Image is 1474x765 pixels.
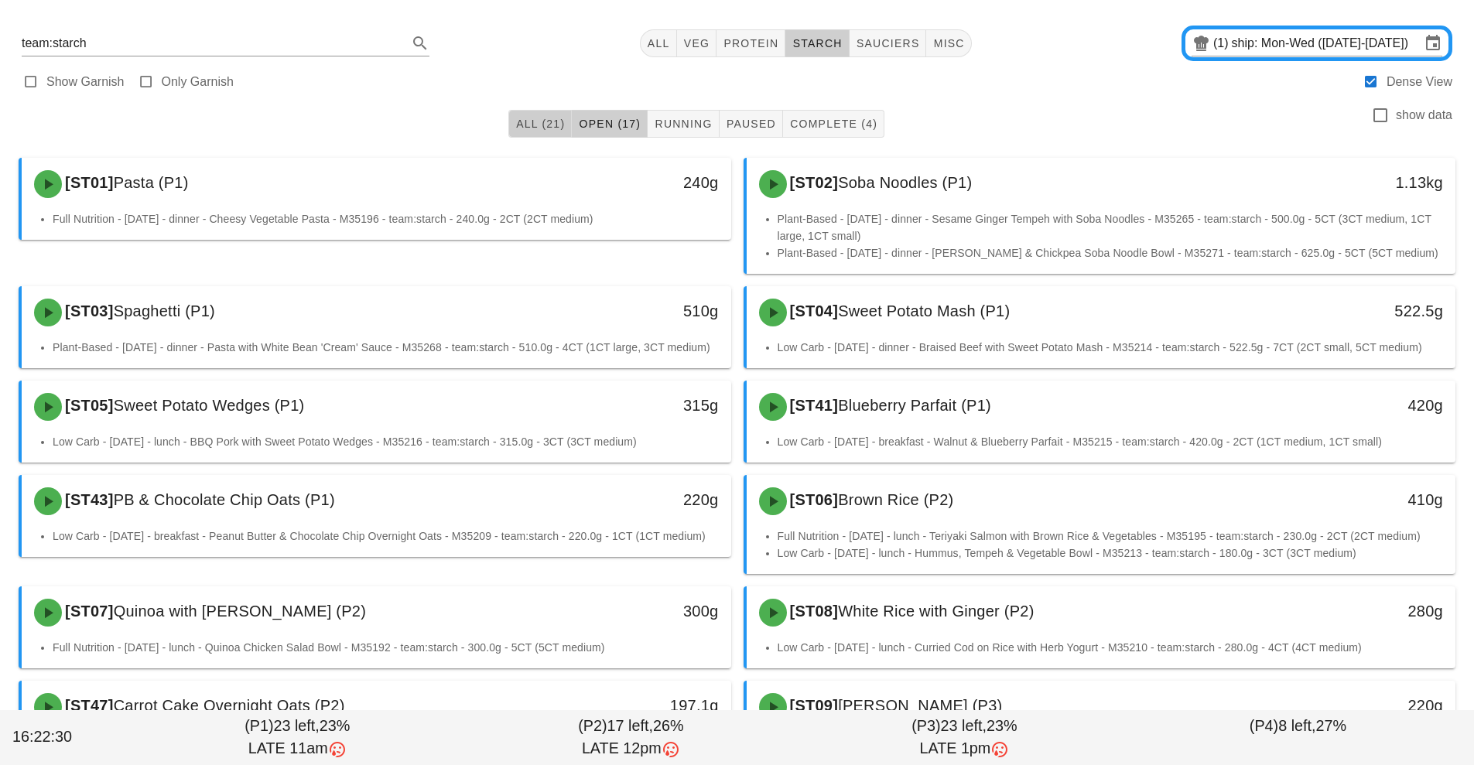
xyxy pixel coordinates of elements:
[1213,36,1232,51] div: (1)
[778,545,1444,562] li: Low Carb - [DATE] - lunch - Hummus, Tempeh & Vegetable Bowl - M35213 - team:starch - 180.0g - 3CT...
[53,210,719,227] li: Full Nutrition - [DATE] - dinner - Cheesy Vegetable Pasta - M35196 - team:starch - 240.0g - 2CT (...
[778,210,1444,244] li: Plant-Based - [DATE] - dinner - Sesame Ginger Tempeh with Soba Noodles - M35265 - team:starch - 5...
[787,491,839,508] span: [ST06]
[926,29,971,57] button: misc
[778,433,1444,450] li: Low Carb - [DATE] - breakfast - Walnut & Blueberry Parfait - M35215 - team:starch - 420.0g - 2CT ...
[932,37,964,50] span: misc
[856,37,920,50] span: sauciers
[838,397,991,414] span: Blueberry Parfait (P1)
[792,37,842,50] span: starch
[783,110,884,138] button: Complete (4)
[53,528,719,545] li: Low Carb - [DATE] - breakfast - Peanut Butter & Chocolate Chip Overnight Oats - M35209 - team:sta...
[720,110,783,138] button: Paused
[716,29,785,57] button: protein
[1396,108,1452,123] label: show data
[9,722,131,752] div: 16:22:30
[798,712,1131,763] div: (P3) 23%
[787,174,839,191] span: [ST02]
[131,712,464,763] div: (P1) 23%
[561,487,718,512] div: 220g
[515,118,565,130] span: All (21)
[787,397,839,414] span: [ST41]
[162,74,234,90] label: Only Garnish
[114,697,345,714] span: Carrot Cake Overnight Oats (P2)
[53,433,719,450] li: Low Carb - [DATE] - lunch - BBQ Pork with Sweet Potato Wedges - M35216 - team:starch - 315.0g - 3...
[53,639,719,656] li: Full Nutrition - [DATE] - lunch - Quinoa Chicken Salad Bowl - M35192 - team:starch - 300.0g - 5CT...
[838,697,1002,714] span: [PERSON_NAME] (P3)
[787,302,839,319] span: [ST04]
[572,110,648,138] button: Open (17)
[838,302,1010,319] span: Sweet Potato Mash (P1)
[53,339,719,356] li: Plant-Based - [DATE] - dinner - Pasta with White Bean 'Cream' Sauce - M35268 - team:starch - 510....
[941,717,987,734] span: 23 left,
[134,737,461,760] div: LATE 11am
[1286,487,1443,512] div: 410g
[838,491,953,508] span: Brown Rice (P2)
[1286,693,1443,718] div: 220g
[778,244,1444,261] li: Plant-Based - [DATE] - dinner - [PERSON_NAME] & Chickpea Soba Noodle Bowl - M35271 - team:starch ...
[62,397,114,414] span: [ST05]
[273,717,319,734] span: 23 left,
[62,603,114,620] span: [ST07]
[114,603,367,620] span: Quinoa with [PERSON_NAME] (P2)
[62,302,114,319] span: [ST03]
[561,599,718,623] div: 300g
[114,302,215,319] span: Spaghetti (P1)
[114,397,305,414] span: Sweet Potato Wedges (P1)
[850,29,927,57] button: sauciers
[787,603,839,620] span: [ST08]
[114,491,335,508] span: PB & Chocolate Chip Oats (P1)
[1278,717,1315,734] span: 8 left,
[801,737,1128,760] div: LATE 1pm
[46,74,125,90] label: Show Garnish
[778,528,1444,545] li: Full Nutrition - [DATE] - lunch - Teriyaki Salmon with Brown Rice & Vegetables - M35195 - team:st...
[561,299,718,323] div: 510g
[508,110,572,138] button: All (21)
[1286,599,1443,623] div: 280g
[789,118,877,130] span: Complete (4)
[640,29,677,57] button: All
[1286,170,1443,195] div: 1.13kg
[1131,712,1465,763] div: (P4) 27%
[778,339,1444,356] li: Low Carb - [DATE] - dinner - Braised Beef with Sweet Potato Mash - M35214 - team:starch - 522.5g ...
[114,174,189,191] span: Pasta (P1)
[464,712,798,763] div: (P2) 26%
[648,110,719,138] button: Running
[561,170,718,195] div: 240g
[561,693,718,718] div: 197.1g
[578,118,641,130] span: Open (17)
[467,737,795,760] div: LATE 12pm
[787,697,839,714] span: [ST09]
[677,29,717,57] button: veg
[561,393,718,418] div: 315g
[62,697,114,714] span: [ST47]
[778,639,1444,656] li: Low Carb - [DATE] - lunch - Curried Cod on Rice with Herb Yogurt - M35210 - team:starch - 280.0g ...
[647,37,670,50] span: All
[838,603,1035,620] span: White Rice with Ginger (P2)
[785,29,849,57] button: starch
[654,118,712,130] span: Running
[62,174,114,191] span: [ST01]
[726,118,776,130] span: Paused
[1387,74,1452,90] label: Dense View
[723,37,778,50] span: protein
[683,37,710,50] span: veg
[1286,393,1443,418] div: 420g
[62,491,114,508] span: [ST43]
[607,717,653,734] span: 17 left,
[1286,299,1443,323] div: 522.5g
[838,174,972,191] span: Soba Noodles (P1)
